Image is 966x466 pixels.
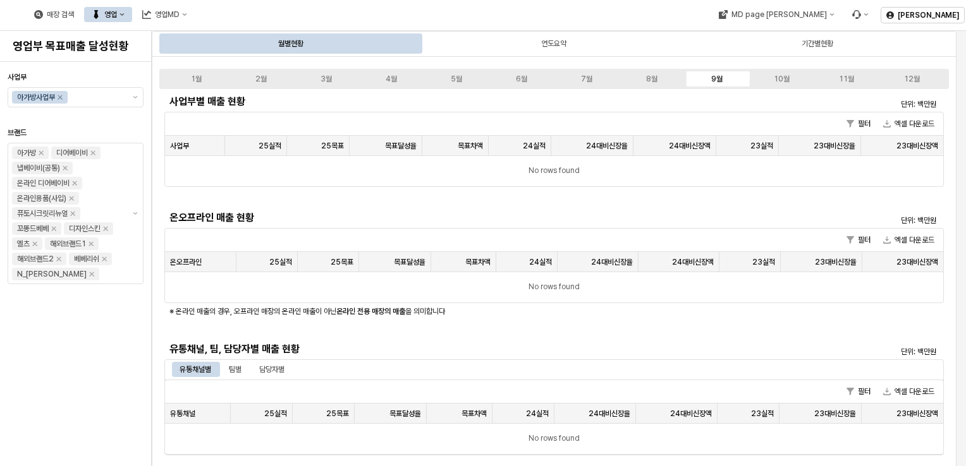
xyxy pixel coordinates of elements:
p: [PERSON_NAME] [898,10,959,20]
span: 24대비신장율 [591,257,633,267]
div: MD page 이동 [711,7,841,22]
span: 24대비신장율 [589,409,630,419]
div: Remove 엘츠 [32,241,37,246]
div: 11월 [839,75,854,83]
button: 영업MD [135,7,195,22]
div: Menu item 6 [844,7,876,22]
button: 필터 [841,384,876,399]
label: 1월 [164,73,229,85]
div: Remove 디자인스킨 [103,226,108,231]
div: 9월 [711,75,723,83]
span: 24실적 [526,409,549,419]
div: 10월 [774,75,790,83]
label: 11월 [814,73,879,85]
button: [PERSON_NAME] [881,7,965,23]
p: 단위: 백만원 [757,346,936,357]
span: 25목표 [331,257,353,267]
div: 연도요약 [424,33,684,54]
button: 필터 [841,232,876,248]
span: 24대비신장율 [586,141,628,151]
p: ※ 온라인 매출의 경우, 오프라인 매장의 온라인 매출이 아닌 을 의미합니다 [169,306,809,317]
button: 매장 검색 [27,7,82,22]
div: 퓨토시크릿리뉴얼 [17,207,68,220]
span: 24대비신장액 [669,141,711,151]
div: Remove 베베리쉬 [102,256,107,261]
button: 필터 [841,116,876,131]
p: 단위: 백만원 [757,215,936,226]
span: 23대비신장액 [896,141,938,151]
span: 온오프라인 [170,257,202,267]
span: 25목표 [326,409,349,419]
div: No rows found [165,156,943,186]
div: 영업 [84,7,132,22]
div: Remove 아가방사업부 [58,95,63,100]
span: 목표차액 [465,257,491,267]
button: 제안 사항 표시 [128,88,143,107]
span: 25실적 [259,141,281,151]
div: 담당자별 [252,362,292,377]
div: 12월 [904,75,920,83]
span: 23실적 [751,409,774,419]
div: 유통채널별 [180,362,211,377]
div: 아가방 [17,146,36,159]
label: 3월 [294,73,359,85]
div: Remove 온라인 디어베이비 [72,181,77,186]
button: 엑셀 다운로드 [878,384,939,399]
label: 6월 [489,73,554,85]
h5: 사업부별 매출 현황 [169,95,744,108]
span: 25목표 [321,141,344,151]
span: 목표달성율 [385,141,417,151]
button: 엑셀 다운로드 [878,116,939,131]
div: 1월 [191,75,202,83]
span: 24실적 [529,257,552,267]
span: 24대비신장액 [670,409,712,419]
span: 사업부 [8,73,27,81]
div: Remove 퓨토시크릿리뉴얼 [70,211,75,216]
div: 온라인용품(사입) [17,192,66,205]
div: 3월 [321,75,332,83]
div: 5월 [451,75,462,83]
div: Remove 온라인용품(사입) [69,196,74,201]
div: Remove 해외브랜드1 [89,241,94,246]
label: 2월 [229,73,294,85]
h5: 유통채널, 팀, 담당자별 매출 현황 [169,343,744,355]
span: 23대비신장액 [896,257,938,267]
button: MD page [PERSON_NAME] [711,7,841,22]
span: 목표차액 [462,409,487,419]
div: 아가방사업부 [17,91,55,104]
span: 목표차액 [458,141,483,151]
span: 23대비신장율 [815,257,857,267]
div: MD page [PERSON_NAME] [731,10,826,19]
label: 12월 [879,73,945,85]
div: No rows found [165,424,943,454]
div: Remove 디어베이비 [90,150,95,155]
div: 해외브랜드2 [17,253,54,265]
span: 23실적 [752,257,775,267]
div: 온라인 디어베이비 [17,177,70,189]
div: Remove 꼬똥드베베 [51,226,56,231]
div: 6월 [516,75,527,83]
label: 5월 [424,73,489,85]
main: App Frame [152,31,966,466]
strong: 온라인 전용 매장의 매출 [336,307,405,316]
span: 목표달성율 [389,409,421,419]
span: 브랜드 [8,128,27,137]
span: 23실적 [750,141,773,151]
div: 영업MD [155,10,180,19]
div: 월별현황 [161,33,421,54]
span: 23대비신장율 [814,141,855,151]
div: 팀별 [229,362,241,377]
div: 냅베이비(공통) [17,162,60,174]
span: 유통채널 [170,409,195,419]
div: 꼬똥드베베 [17,222,49,235]
h4: 영업부 목표매출 달성현황 [13,40,138,52]
div: 7월 [581,75,592,83]
span: 23대비신장율 [814,409,856,419]
div: Remove 냅베이비(공통) [63,165,68,170]
label: 9월 [684,73,749,85]
div: 베베리쉬 [74,253,99,265]
div: 4월 [386,75,397,83]
div: 담당자별 [259,362,284,377]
